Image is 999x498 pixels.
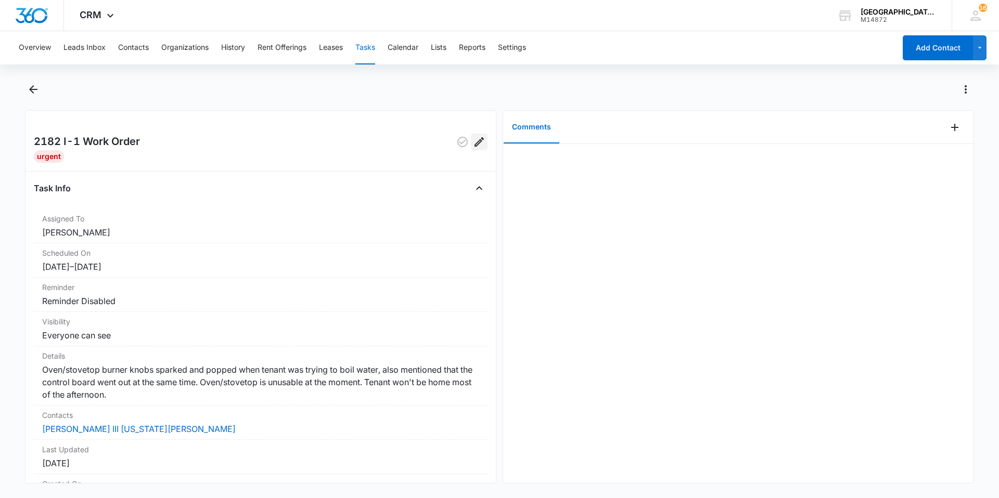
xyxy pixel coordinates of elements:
button: Contacts [118,31,149,64]
div: Scheduled On[DATE]–[DATE] [34,243,488,278]
div: ReminderReminder Disabled [34,278,488,312]
button: Rent Offerings [258,31,306,64]
span: CRM [80,9,101,20]
button: Leases [319,31,343,64]
dd: Everyone can see [42,329,479,342]
button: Organizations [161,31,209,64]
a: [PERSON_NAME] III [US_STATE][PERSON_NAME] [42,424,236,434]
button: Close [471,180,488,196]
dt: Contacts [42,410,479,421]
dt: Details [42,350,479,361]
div: Last Updated[DATE] [34,440,488,474]
button: Lists [431,31,446,64]
div: Assigned To[PERSON_NAME] [34,209,488,243]
dt: Visibility [42,316,479,327]
dt: Reminder [42,282,479,293]
button: Comments [504,111,559,143]
button: Leads Inbox [63,31,106,64]
dd: [DATE] – [DATE] [42,260,479,273]
button: Reports [459,31,485,64]
div: VisibilityEveryone can see [34,312,488,346]
h2: 2182 I-1 Work Order [34,134,140,150]
div: notifications count [979,4,987,12]
dd: Reminder Disabled [42,295,479,307]
dd: Oven/stovetop burner knobs sparked and popped when tenant was trying to boil water, also mentione... [42,363,479,401]
button: Add Contact [903,35,973,60]
dd: [DATE] [42,457,479,469]
button: Back [25,81,41,98]
button: Overview [19,31,51,64]
div: Urgent [34,150,64,163]
button: Calendar [388,31,418,64]
button: Actions [957,81,974,98]
div: Contacts[PERSON_NAME] III [US_STATE][PERSON_NAME] [34,405,488,440]
button: Settings [498,31,526,64]
div: DetailsOven/stovetop burner knobs sparked and popped when tenant was trying to boil water, also m... [34,346,488,405]
div: account name [861,8,937,16]
dt: Scheduled On [42,247,479,258]
h4: Task Info [34,182,71,194]
div: account id [861,16,937,23]
dd: [PERSON_NAME] [42,226,479,239]
button: Tasks [355,31,375,64]
span: 16 [979,4,987,12]
dt: Created On [42,478,479,489]
dt: Last Updated [42,444,479,455]
button: History [221,31,245,64]
button: Edit [471,134,488,150]
dt: Assigned To [42,213,479,224]
button: Add Comment [946,119,963,136]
